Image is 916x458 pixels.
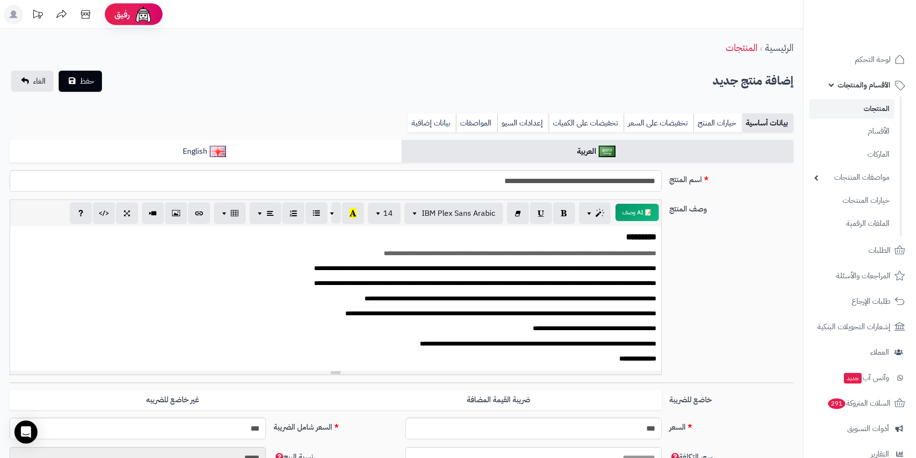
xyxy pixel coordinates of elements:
[809,167,894,188] a: مواصفات المنتجات
[383,208,393,219] span: 14
[615,204,659,221] button: 📝 AI وصف
[33,75,46,87] span: الغاء
[809,366,910,389] a: وآتس آبجديد
[843,371,889,384] span: وآتس آب
[624,113,693,133] a: تخفيضات على السعر
[809,121,894,142] a: الأقسام
[402,140,793,163] a: العربية
[809,417,910,440] a: أدوات التسويق
[809,392,910,415] a: السلات المتروكة291
[809,48,910,71] a: لوحة التحكم
[456,113,497,133] a: المواصفات
[828,398,846,409] span: 291
[10,390,336,410] label: غير خاضع للضريبه
[114,9,130,20] span: رفيق
[713,71,793,91] h2: إضافة منتج جديد
[852,295,891,308] span: طلبات الإرجاع
[809,99,894,119] a: المنتجات
[422,208,495,219] span: IBM Plex Sans Arabic
[497,113,549,133] a: إعدادات السيو
[809,213,894,234] a: الملفات الرقمية
[809,190,894,211] a: خيارات المنتجات
[210,146,226,157] img: English
[827,396,891,410] span: السلات المتروكة
[809,144,894,165] a: الماركات
[134,5,153,24] img: ai-face.png
[851,22,907,42] img: logo-2.png
[336,390,662,410] label: ضريبة القيمة المضافة
[665,390,797,406] label: خاضع للضريبة
[404,203,503,224] button: IBM Plex Sans Arabic
[80,75,94,87] span: حفظ
[870,346,889,359] span: العملاء
[809,341,910,364] a: العملاء
[836,269,891,283] span: المراجعات والأسئلة
[868,244,891,257] span: الطلبات
[10,140,402,163] a: English
[11,71,53,92] a: الغاء
[665,170,797,186] label: اسم المنتج
[549,113,624,133] a: تخفيضات على الكميات
[599,146,615,157] img: العربية
[693,113,742,133] a: خيارات المنتج
[59,71,102,92] button: حفظ
[809,239,910,262] a: الطلبات
[665,199,797,215] label: وصف المنتج
[408,113,456,133] a: بيانات إضافية
[726,40,757,55] a: المنتجات
[847,422,889,435] span: أدوات التسويق
[14,421,38,444] div: Open Intercom Messenger
[855,53,891,66] span: لوحة التحكم
[809,290,910,313] a: طلبات الإرجاع
[765,40,793,55] a: الرئيسية
[270,418,402,433] label: السعر شامل الضريبة
[368,203,401,224] button: 14
[665,418,797,433] label: السعر
[838,78,891,92] span: الأقسام والمنتجات
[809,315,910,338] a: إشعارات التحويلات البنكية
[25,5,50,26] a: تحديثات المنصة
[817,320,891,334] span: إشعارات التحويلات البنكية
[809,264,910,287] a: المراجعات والأسئلة
[844,373,862,384] span: جديد
[742,113,793,133] a: بيانات أساسية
